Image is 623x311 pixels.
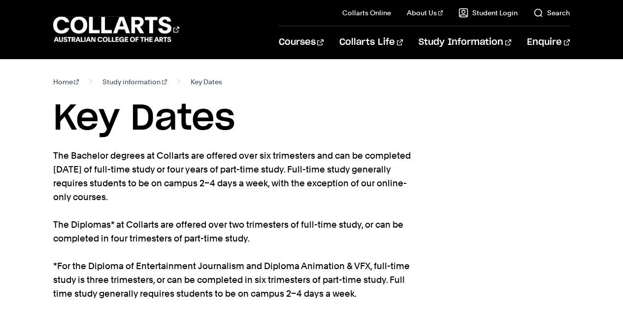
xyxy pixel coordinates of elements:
[53,15,179,43] div: Go to homepage
[191,75,222,89] span: Key Dates
[533,8,570,18] a: Search
[53,75,79,89] a: Home
[339,26,403,59] a: Collarts Life
[419,26,511,59] a: Study Information
[407,8,443,18] a: About Us
[53,97,570,141] h1: Key Dates
[279,26,324,59] a: Courses
[527,26,570,59] a: Enquire
[102,75,167,89] a: Study information
[459,8,518,18] a: Student Login
[342,8,391,18] a: Collarts Online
